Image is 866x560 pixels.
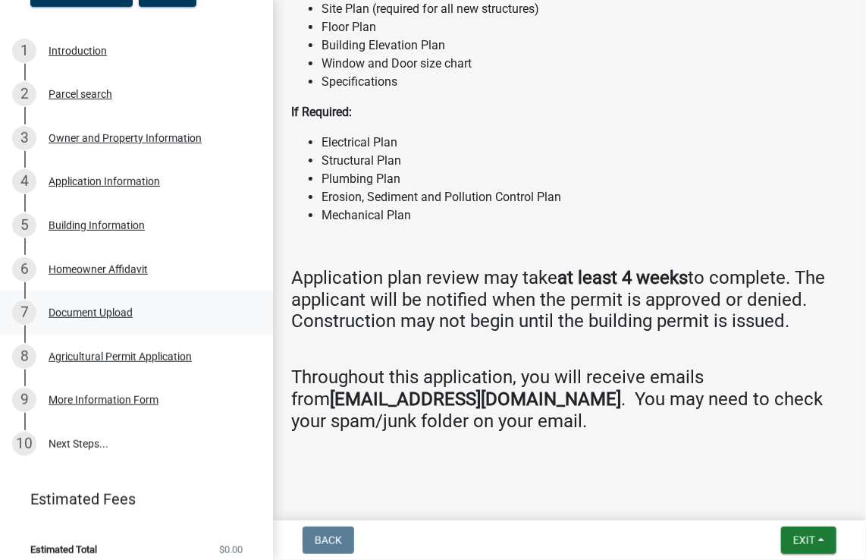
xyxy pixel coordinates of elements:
a: Estimated Fees [12,484,249,514]
span: Back [315,534,342,546]
div: Homeowner Affidavit [49,264,148,275]
li: Floor Plan [322,18,848,36]
li: Building Elevation Plan [322,36,848,55]
button: Back [303,527,354,554]
div: Application Information [49,176,160,187]
li: Window and Door size chart [322,55,848,73]
div: Parcel search [49,89,112,99]
li: Erosion, Sediment and Pollution Control Plan [322,188,848,206]
li: Plumbing Plan [322,170,848,188]
div: 5 [12,213,36,238]
h4: Throughout this application, you will receive emails from . You may need to check your spam/junk ... [291,367,848,432]
div: Agricultural Permit Application [49,351,192,362]
li: Structural Plan [322,152,848,170]
div: 9 [12,388,36,412]
span: Estimated Total [30,545,97,555]
li: Electrical Plan [322,134,848,152]
span: Exit [793,534,815,546]
div: Introduction [49,46,107,56]
strong: [EMAIL_ADDRESS][DOMAIN_NAME] [330,389,621,410]
div: 3 [12,126,36,150]
strong: at least 4 weeks [557,267,688,288]
div: 10 [12,432,36,456]
div: 8 [12,344,36,369]
div: 1 [12,39,36,63]
div: 2 [12,82,36,106]
strong: If Required: [291,105,352,119]
div: 7 [12,300,36,325]
div: Building Information [49,220,145,231]
span: $0.00 [219,545,243,555]
li: Specifications [322,73,848,91]
div: Document Upload [49,307,133,318]
button: Exit [781,527,836,554]
div: Owner and Property Information [49,133,202,143]
div: More Information Form [49,395,158,405]
h4: Application plan review may take to complete. The applicant will be notified when the permit is a... [291,267,848,332]
div: 6 [12,257,36,282]
li: Mechanical Plan [322,206,848,225]
div: 4 [12,169,36,193]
